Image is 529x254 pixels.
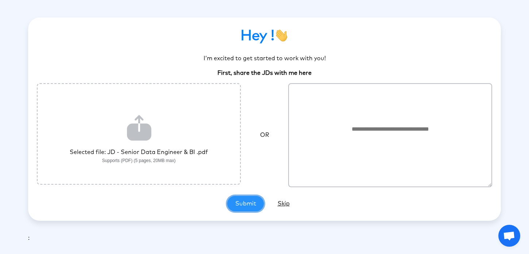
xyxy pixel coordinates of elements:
div: File upload [37,83,241,185]
h1: Hey ! [37,27,492,45]
p: First, share the JDs with me here [37,69,492,77]
div: : [28,234,501,242]
a: Open chat [498,225,520,247]
span: OR [260,131,269,139]
p: I’m excited to get started to work with you! [37,54,492,63]
button: Skip [265,197,302,210]
button: Submit [227,196,264,211]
